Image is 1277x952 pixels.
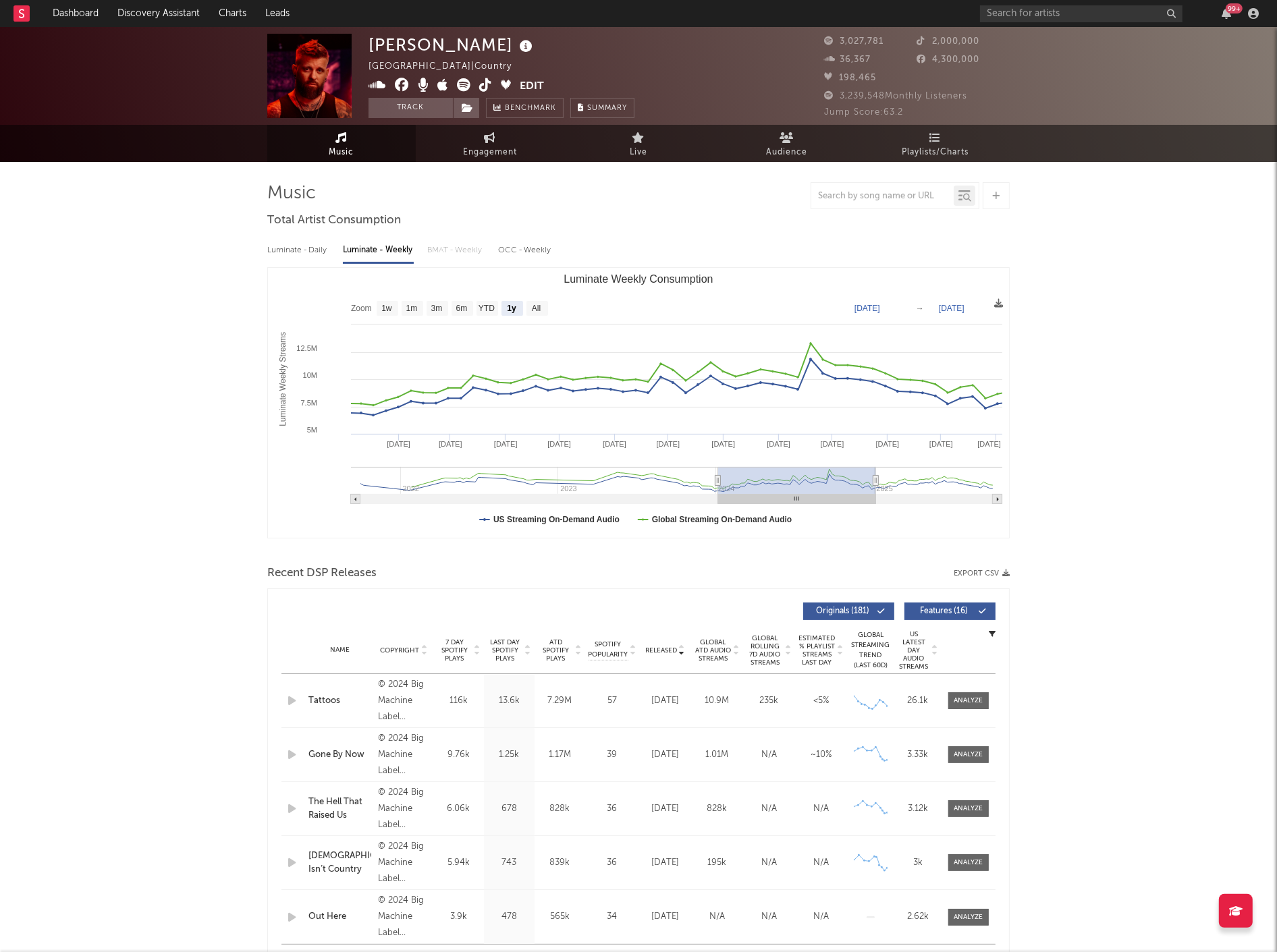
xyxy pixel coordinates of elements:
div: 10.9M [695,694,740,708]
button: Edit [520,78,544,95]
text: 1w [381,304,392,314]
span: Global Rolling 7D Audio Streams [746,634,784,667]
div: © 2024 Big Machine Label Group, LLC [378,785,430,833]
div: 839k [538,856,582,870]
text: → [916,304,924,313]
text: 12.5M [296,344,317,352]
text: Luminate Weekly Consumption [564,273,713,285]
span: 198,465 [824,74,876,82]
button: 99+ [1222,8,1231,19]
div: 3k [898,856,938,870]
div: N/A [746,802,792,816]
text: 10M [303,371,317,379]
span: 36,367 [824,55,871,64]
div: 2.62k [898,910,938,924]
text: 1m [406,304,418,314]
div: N/A [695,910,740,924]
text: Zoom [351,304,372,314]
span: ATD Spotify Plays [538,638,574,663]
span: Originals ( 181 ) [812,607,874,615]
text: [DATE] [977,440,1001,448]
div: 1.25k [487,748,531,762]
div: 478 [487,910,531,924]
div: Name [308,645,371,655]
text: [DATE] [767,440,790,448]
div: Luminate - Daily [267,239,329,262]
div: 565k [538,910,582,924]
span: Features ( 16 ) [913,607,975,615]
div: 195k [695,856,740,870]
text: Global Streaming On-Demand Audio [652,515,792,524]
text: [DATE] [939,304,964,313]
div: [DATE] [643,694,688,708]
div: [DEMOGRAPHIC_DATA] Isn’t Country [308,849,371,876]
span: Global ATD Audio Streams [695,638,732,663]
div: Tattoos [308,694,371,708]
div: 34 [589,910,636,924]
text: [DATE] [547,440,571,448]
span: Recent DSP Releases [267,565,377,582]
a: Gone By Now [308,748,371,762]
div: 828k [538,802,582,816]
div: 99 + [1226,3,1243,13]
div: 3.12k [898,802,938,816]
div: ~ 10 % [798,748,844,762]
span: Music [329,144,354,161]
div: N/A [746,856,792,870]
span: 3,027,781 [824,37,884,46]
div: [DATE] [643,856,688,870]
div: © 2024 Big Machine Label Group, LLC [378,893,430,941]
text: [DATE] [657,440,680,448]
text: YTD [479,304,495,314]
text: 6m [456,304,468,314]
span: US Latest Day Audio Streams [898,630,930,671]
text: [DATE] [387,440,410,448]
text: [DATE] [821,440,844,448]
div: Global Streaming Trend (Last 60D) [850,630,891,671]
span: Live [630,144,647,161]
span: Last Day Spotify Plays [487,638,523,663]
a: Engagement [416,125,564,162]
div: Luminate - Weekly [343,239,414,262]
span: Engagement [463,144,517,161]
text: [DATE] [494,440,518,448]
a: The Hell That Raised Us [308,795,371,822]
div: 13.6k [487,694,531,708]
div: N/A [798,910,844,924]
div: 7.29M [538,694,582,708]
span: Estimated % Playlist Streams Last Day [798,634,836,667]
text: Luminate Weekly Streams [278,332,288,426]
div: 828k [695,802,740,816]
div: [DATE] [643,910,688,924]
div: 678 [487,802,531,816]
button: Originals(181) [803,603,894,620]
span: 4,300,000 [917,55,980,64]
a: Out Here [308,910,371,924]
span: Benchmark [505,101,556,117]
div: 36 [589,856,636,870]
div: 39 [589,748,636,762]
text: [DATE] [439,440,462,448]
div: [DATE] [643,802,688,816]
div: N/A [798,802,844,816]
div: 116k [437,694,481,708]
span: Total Artist Consumption [267,213,401,229]
input: Search by song name or URL [811,191,954,202]
div: 5.94k [437,856,481,870]
div: N/A [746,748,792,762]
text: [DATE] [711,440,735,448]
svg: Luminate Weekly Consumption [268,268,1009,538]
div: 26.1k [898,694,938,708]
span: 3,239,548 Monthly Listeners [824,92,967,101]
div: OCC - Weekly [498,239,552,262]
span: 2,000,000 [917,37,980,46]
a: Playlists/Charts [861,125,1010,162]
text: [DATE] [603,440,626,448]
text: 3m [431,304,443,314]
div: 9.76k [437,748,481,762]
text: [DATE] [876,440,900,448]
span: Audience [767,144,808,161]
